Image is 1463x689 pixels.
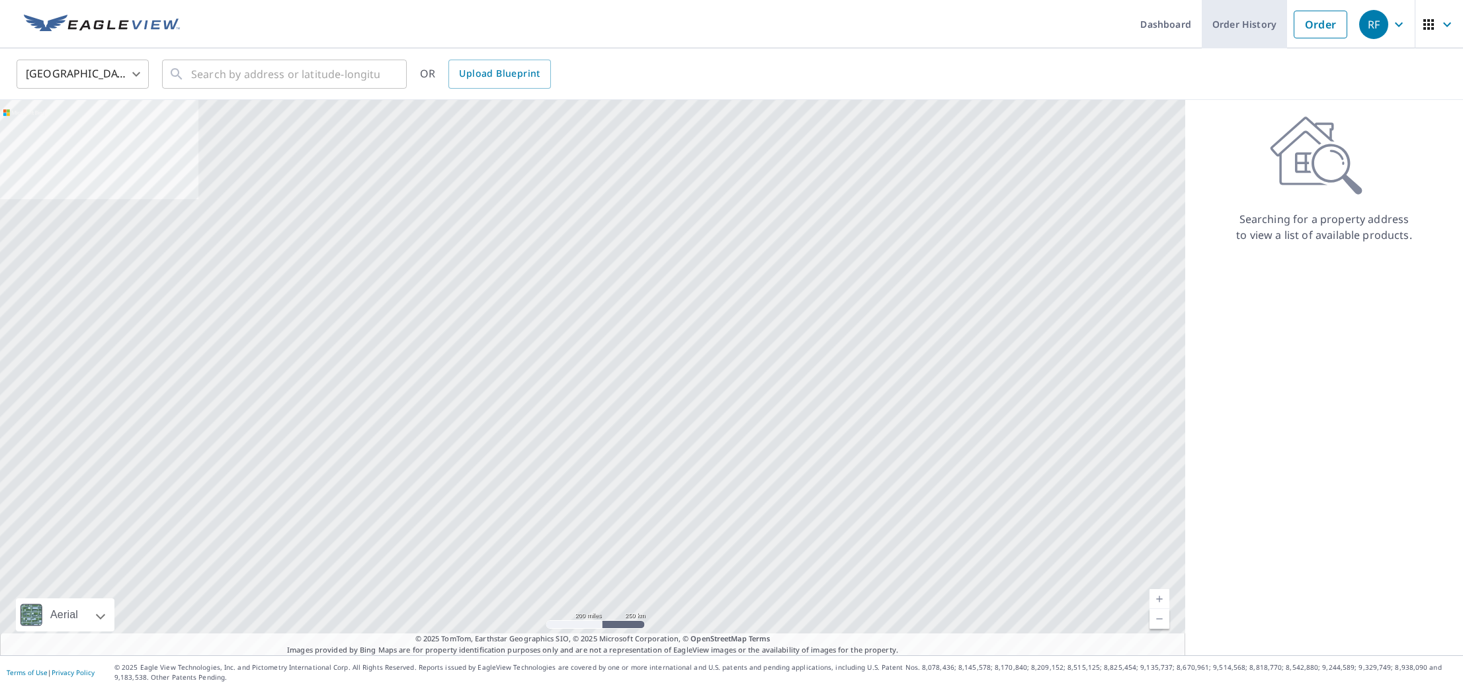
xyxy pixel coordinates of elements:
a: Terms [749,633,771,643]
a: Privacy Policy [52,668,95,677]
a: Upload Blueprint [448,60,550,89]
img: EV Logo [24,15,180,34]
p: | [7,668,95,676]
a: Order [1294,11,1347,38]
div: RF [1359,10,1388,39]
input: Search by address or latitude-longitude [191,56,380,93]
div: OR [420,60,551,89]
a: Current Level 5, Zoom Out [1149,609,1169,629]
span: Upload Blueprint [459,66,540,82]
a: OpenStreetMap [690,633,746,643]
div: Aerial [46,598,82,631]
p: Searching for a property address to view a list of available products. [1235,211,1413,243]
p: © 2025 Eagle View Technologies, Inc. and Pictometry International Corp. All Rights Reserved. Repo... [114,663,1456,682]
div: [GEOGRAPHIC_DATA] [17,56,149,93]
a: Terms of Use [7,668,48,677]
span: © 2025 TomTom, Earthstar Geographics SIO, © 2025 Microsoft Corporation, © [415,633,771,645]
div: Aerial [16,598,114,631]
a: Current Level 5, Zoom In [1149,589,1169,609]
